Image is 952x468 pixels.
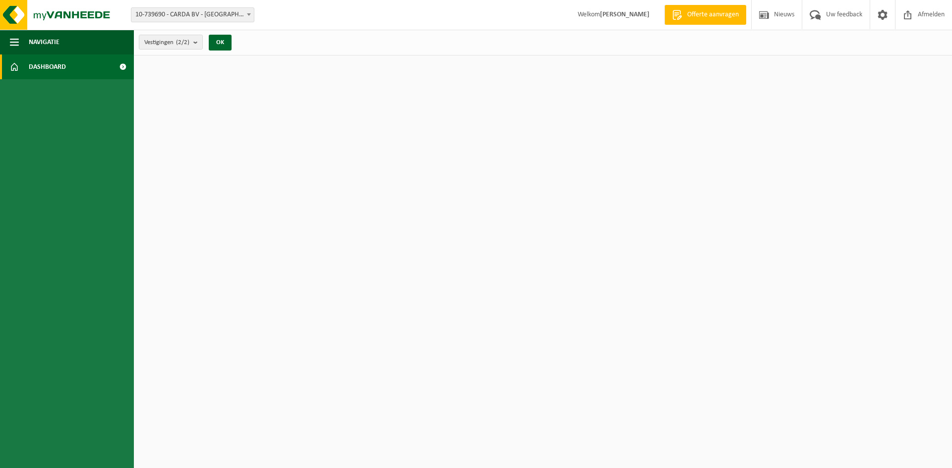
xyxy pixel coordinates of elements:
count: (2/2) [176,39,189,46]
span: Offerte aanvragen [685,10,741,20]
span: 10-739690 - CARDA BV - ANTWERPEN [131,8,254,22]
button: Vestigingen(2/2) [139,35,203,50]
button: OK [209,35,232,51]
span: Vestigingen [144,35,189,50]
strong: [PERSON_NAME] [600,11,650,18]
a: Offerte aanvragen [664,5,746,25]
span: 10-739690 - CARDA BV - ANTWERPEN [131,7,254,22]
span: Dashboard [29,54,66,79]
span: Navigatie [29,30,59,54]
